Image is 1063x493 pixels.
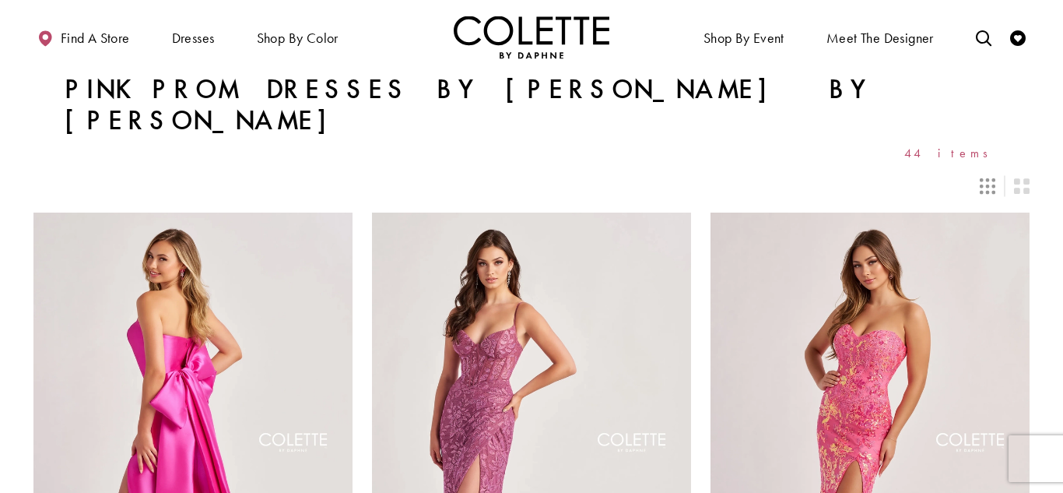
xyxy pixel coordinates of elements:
span: Switch layout to 3 columns [980,178,995,194]
a: Find a store [33,16,133,58]
span: Meet the designer [826,30,934,46]
span: Shop by color [253,16,342,58]
img: Colette by Daphne [454,16,609,58]
span: Dresses [172,30,215,46]
span: Shop by color [257,30,339,46]
a: Visit Home Page [454,16,609,58]
span: 44 items [904,146,998,160]
div: Layout Controls [24,169,1039,203]
span: Shop By Event [700,16,788,58]
a: Meet the designer [823,16,938,58]
a: Check Wishlist [1006,16,1030,58]
span: Switch layout to 2 columns [1014,178,1030,194]
span: Find a store [61,30,130,46]
span: Dresses [168,16,219,58]
h1: Pink Prom Dresses by [PERSON_NAME] by [PERSON_NAME] [65,74,998,136]
span: Shop By Event [703,30,784,46]
a: Toggle search [972,16,995,58]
